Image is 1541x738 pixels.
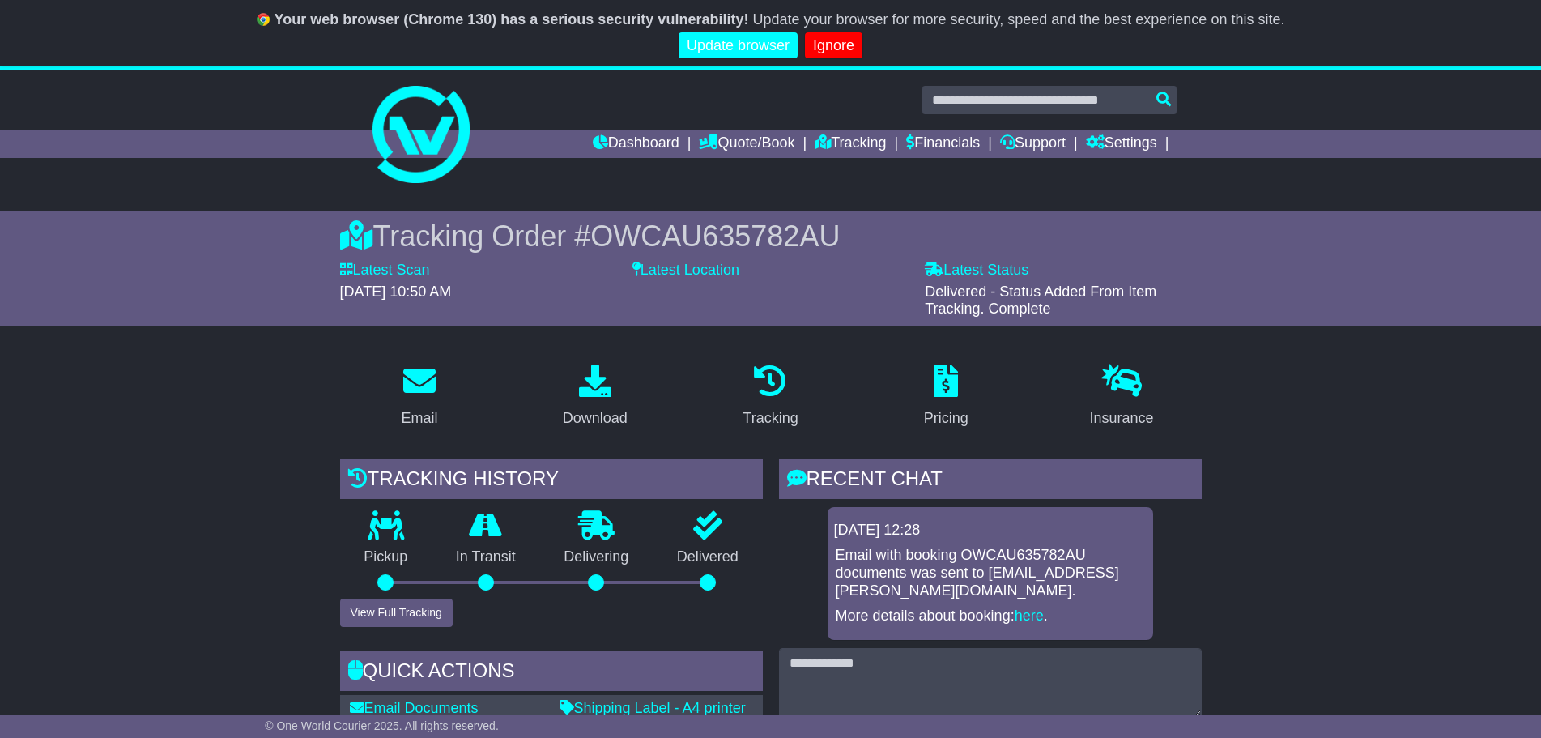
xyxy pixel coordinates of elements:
a: Email Documents [350,700,479,716]
div: Download [563,407,628,429]
a: Email [390,359,448,435]
p: Email with booking OWCAU635782AU documents was sent to [EMAIL_ADDRESS][PERSON_NAME][DOMAIN_NAME]. [836,547,1145,599]
div: Pricing [924,407,968,429]
a: Pricing [913,359,979,435]
b: Your web browser (Chrome 130) has a serious security vulnerability! [275,11,749,28]
p: Pickup [340,548,432,566]
label: Latest Scan [340,262,430,279]
a: Quote/Book [699,130,794,158]
a: Tracking [815,130,886,158]
span: Delivered - Status Added From Item Tracking. Complete [925,284,1156,318]
p: More details about booking: . [836,608,1145,625]
p: Delivering [540,548,653,566]
span: © One World Courier 2025. All rights reserved. [265,719,499,732]
a: Support [1000,130,1066,158]
div: [DATE] 12:28 [834,522,1147,540]
a: Shipping Label - A4 printer [560,700,746,716]
a: Insurance [1079,359,1164,435]
div: Tracking history [340,459,763,503]
a: Download [552,359,638,435]
div: Tracking Order # [340,219,1202,254]
div: Email [401,407,437,429]
span: Update your browser for more security, speed and the best experience on this site. [752,11,1284,28]
button: View Full Tracking [340,599,453,627]
label: Latest Location [632,262,739,279]
div: Quick Actions [340,651,763,695]
span: [DATE] 10:50 AM [340,284,452,300]
a: Tracking [732,359,808,435]
div: RECENT CHAT [779,459,1202,503]
div: Tracking [743,407,798,429]
label: Latest Status [925,262,1028,279]
a: Financials [906,130,980,158]
div: Insurance [1090,407,1154,429]
a: Dashboard [593,130,679,158]
p: Delivered [653,548,763,566]
a: Update browser [679,32,798,59]
a: Ignore [805,32,862,59]
span: OWCAU635782AU [590,220,840,253]
a: here [1015,608,1044,624]
a: Settings [1086,130,1157,158]
p: In Transit [432,548,540,566]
